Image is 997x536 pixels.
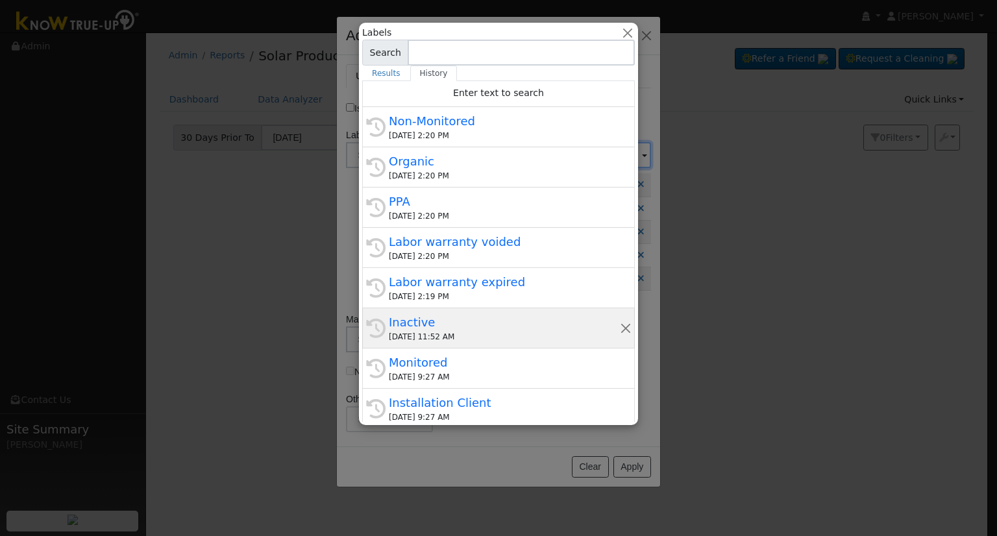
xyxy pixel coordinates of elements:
[389,394,620,411] div: Installation Client
[366,278,386,298] i: History
[389,233,620,250] div: Labor warranty voided
[389,291,620,302] div: [DATE] 2:19 PM
[366,319,386,338] i: History
[410,66,458,81] a: History
[389,130,620,141] div: [DATE] 2:20 PM
[389,313,620,331] div: Inactive
[362,40,408,66] span: Search
[389,354,620,371] div: Monitored
[366,359,386,378] i: History
[389,371,620,383] div: [DATE] 9:27 AM
[362,26,391,40] span: Labels
[389,170,620,182] div: [DATE] 2:20 PM
[366,158,386,177] i: History
[366,117,386,137] i: History
[620,321,632,335] button: Remove this history
[389,210,620,222] div: [DATE] 2:20 PM
[389,112,620,130] div: Non-Monitored
[389,250,620,262] div: [DATE] 2:20 PM
[453,88,544,98] span: Enter text to search
[366,198,386,217] i: History
[366,399,386,419] i: History
[389,152,620,170] div: Organic
[362,66,410,81] a: Results
[389,193,620,210] div: PPA
[389,411,620,423] div: [DATE] 9:27 AM
[389,331,620,343] div: [DATE] 11:52 AM
[366,238,386,258] i: History
[389,273,620,291] div: Labor warranty expired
